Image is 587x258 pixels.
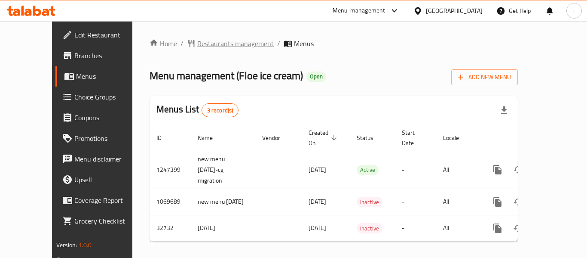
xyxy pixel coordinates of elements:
table: enhanced table [150,125,577,242]
th: Actions [480,125,577,151]
td: - [395,215,436,241]
span: Created On [309,127,339,148]
span: Menus [76,71,143,81]
td: 1247399 [150,151,191,189]
span: [DATE] [309,164,326,175]
a: Coupons [55,107,150,128]
span: Status [357,133,385,143]
a: Upsell [55,169,150,190]
span: Promotions [74,133,143,143]
span: i [573,6,575,16]
span: ID [156,133,173,143]
a: Choice Groups [55,87,150,107]
span: Restaurants management [197,38,274,49]
span: Active [357,165,379,175]
a: Coverage Report [55,190,150,211]
a: Menu disclaimer [55,149,150,169]
span: Inactive [357,197,382,207]
button: more [487,192,508,212]
span: Locale [443,133,470,143]
span: Menus [294,38,314,49]
a: Edit Restaurant [55,25,150,45]
button: Change Status [508,218,529,239]
div: Inactive [357,197,382,207]
span: [DATE] [309,222,326,233]
span: Coupons [74,112,143,123]
td: new menu [DATE]-cg migration [191,151,255,189]
div: Total records count [202,103,239,117]
span: 1.0.0 [79,239,92,251]
span: Start Date [402,127,426,148]
div: Open [306,71,326,82]
a: Restaurants management [187,38,274,49]
li: / [180,38,183,49]
button: more [487,218,508,239]
h2: Menus List [156,103,238,117]
nav: breadcrumb [150,38,518,49]
span: Open [306,73,326,80]
span: [DATE] [309,196,326,207]
td: - [395,151,436,189]
li: / [277,38,280,49]
span: Version: [56,239,77,251]
a: Promotions [55,128,150,149]
td: All [436,215,480,241]
button: more [487,159,508,180]
td: [DATE] [191,215,255,241]
a: Menus [55,66,150,87]
td: - [395,189,436,215]
span: Menu management ( Floe ice cream ) [150,66,303,85]
span: Add New Menu [458,72,511,83]
a: Grocery Checklist [55,211,150,231]
a: Home [150,38,177,49]
div: [GEOGRAPHIC_DATA] [426,6,483,16]
a: Branches [55,45,150,66]
span: Upsell [74,174,143,185]
span: Edit Restaurant [74,30,143,40]
span: 3 record(s) [202,106,238,115]
span: Coverage Report [74,195,143,205]
button: Change Status [508,159,529,180]
td: All [436,189,480,215]
span: Name [198,133,224,143]
td: 32732 [150,215,191,241]
span: Choice Groups [74,92,143,102]
td: new menu [DATE] [191,189,255,215]
span: Vendor [262,133,291,143]
td: All [436,151,480,189]
div: Export file [494,100,514,121]
span: Menu disclaimer [74,154,143,164]
td: 1069689 [150,189,191,215]
span: Grocery Checklist [74,216,143,226]
button: Add New Menu [451,69,518,85]
span: Inactive [357,224,382,233]
div: Menu-management [333,6,385,16]
span: Branches [74,50,143,61]
button: Change Status [508,192,529,212]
